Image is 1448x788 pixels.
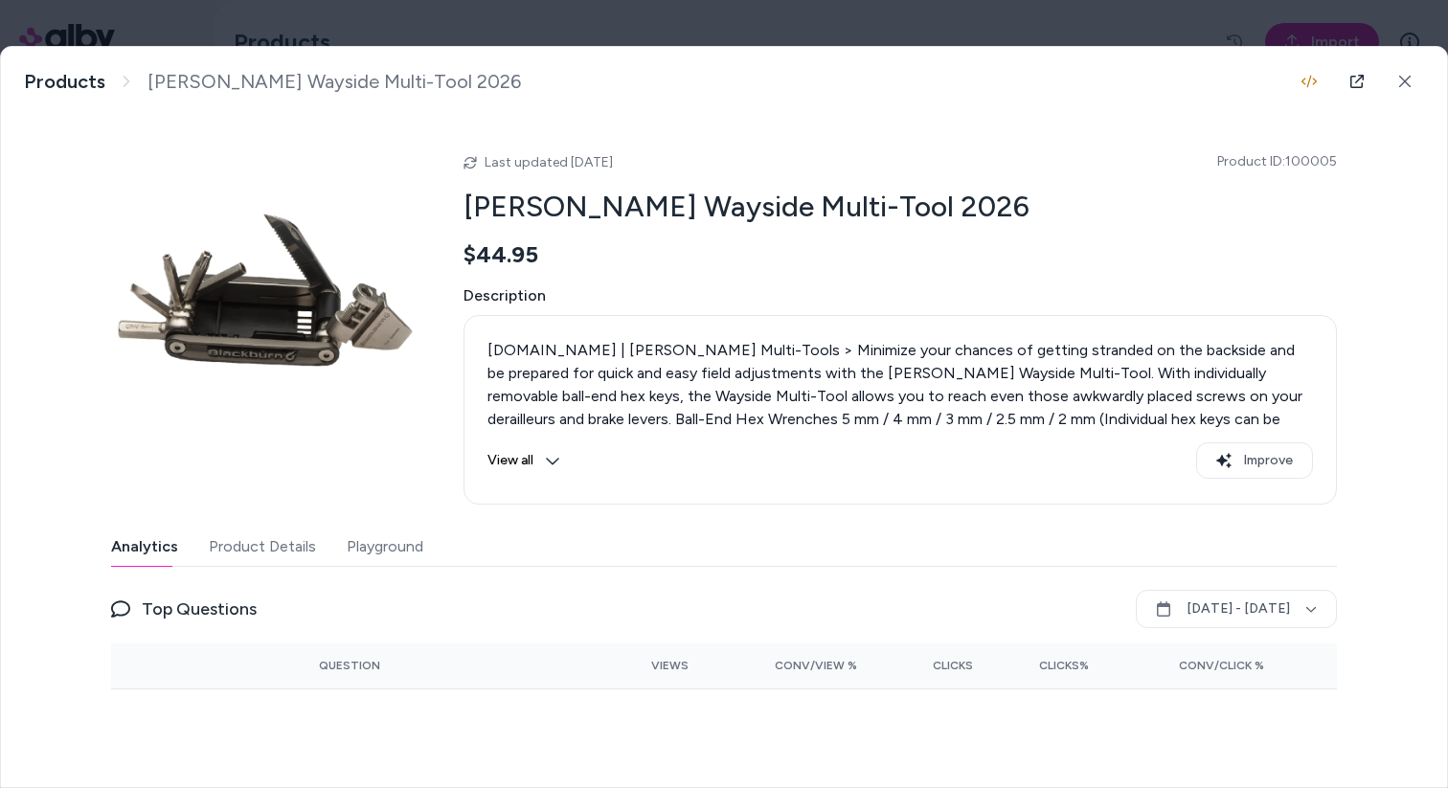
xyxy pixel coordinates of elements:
[1136,590,1337,628] button: [DATE] - [DATE]
[464,240,538,269] span: $44.95
[888,650,973,681] button: Clicks
[464,284,1337,307] span: Description
[603,650,689,681] button: Views
[209,528,316,566] button: Product Details
[1179,658,1264,673] span: Conv/Click %
[1004,650,1089,681] button: Clicks%
[319,658,380,673] span: Question
[933,658,973,673] span: Clicks
[319,650,380,681] button: Question
[111,528,178,566] button: Analytics
[147,70,521,94] span: [PERSON_NAME] Wayside Multi-Tool 2026
[1217,152,1337,171] span: Product ID: 100005
[24,70,105,94] a: Products
[487,339,1313,523] p: [DOMAIN_NAME] | [PERSON_NAME] Multi-Tools > Minimize your chances of getting stranded on the back...
[1039,658,1089,673] span: Clicks%
[24,70,521,94] nav: breadcrumb
[485,154,613,170] span: Last updated [DATE]
[464,189,1337,225] h2: [PERSON_NAME] Wayside Multi-Tool 2026
[487,442,560,479] button: View all
[111,139,418,445] img: blackburn-wayside-multi-tool-.jpg
[1196,442,1313,479] button: Improve
[347,528,423,566] button: Playground
[1120,650,1264,681] button: Conv/Click %
[775,658,857,673] span: Conv/View %
[651,658,689,673] span: Views
[142,596,257,622] span: Top Questions
[719,650,858,681] button: Conv/View %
